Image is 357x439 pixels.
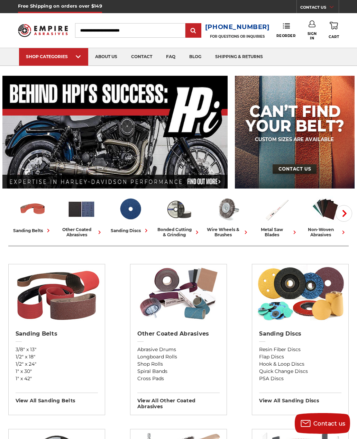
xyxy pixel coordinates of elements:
a: 1/2" x 24" [16,360,98,368]
a: 1" x 42" [16,375,98,382]
span: Reorder [276,34,295,38]
a: Cart [329,20,339,40]
a: faq [159,48,182,66]
div: metal saw blades [255,227,298,237]
h3: View All sanding discs [259,393,341,404]
a: 3/8" x 13" [16,346,98,353]
img: Other Coated Abrasives [67,195,96,223]
a: [PHONE_NUMBER] [205,22,270,32]
a: Reorder [276,23,295,38]
img: Other Coated Abrasives [134,264,223,323]
a: Shop Rolls [137,360,220,368]
a: Abrasive Drums [137,346,220,353]
a: sanding belts [11,195,54,234]
span: Contact us [313,420,346,427]
button: Contact us [295,413,350,434]
a: wire wheels & brushes [206,195,249,237]
img: Empire Abrasives [18,21,68,40]
div: SHOP CATEGORIES [26,54,81,59]
a: metal saw blades [255,195,298,237]
a: Cross Pads [137,375,220,382]
a: Spiral Bands [137,368,220,375]
button: Next [336,205,352,222]
h3: View All sanding belts [16,393,98,404]
span: Sign In [305,31,320,40]
div: other coated abrasives [60,227,103,237]
h2: Sanding Discs [259,330,341,337]
div: non-woven abrasives [304,227,347,237]
a: sanding discs [109,195,152,234]
div: bonded cutting & grinding [157,227,201,237]
a: blog [182,48,208,66]
div: wire wheels & brushes [206,227,249,237]
a: shipping & returns [208,48,270,66]
a: Flap Discs [259,353,341,360]
input: Submit [186,24,200,38]
p: FOR QUESTIONS OR INQUIRIES [205,34,270,39]
a: PSA Discs [259,375,341,382]
img: Sanding Belts [18,195,47,223]
h2: Other Coated Abrasives [137,330,220,337]
img: promo banner for custom belts. [235,76,355,189]
div: sanding belts [13,227,52,234]
a: CONTACT US [300,3,339,13]
a: contact [124,48,159,66]
img: Bonded Cutting & Grinding [165,195,193,223]
a: Longboard Rolls [137,353,220,360]
img: Wire Wheels & Brushes [213,195,242,223]
span: Cart [329,35,339,39]
a: about us [88,48,124,66]
a: Quick Change Discs [259,368,341,375]
h2: Sanding Belts [16,330,98,337]
img: Sanding Discs [256,264,345,323]
a: Resin Fiber Discs [259,346,341,353]
a: 1/2" x 18" [16,353,98,360]
a: non-woven abrasives [304,195,347,237]
img: Sanding Discs [116,195,145,223]
a: bonded cutting & grinding [157,195,201,237]
img: Banner for an interview featuring Horsepower Inc who makes Harley performance upgrades featured o... [2,76,228,189]
img: Sanding Belts [12,264,101,323]
a: other coated abrasives [60,195,103,237]
a: Hook & Loop Discs [259,360,341,368]
img: Non-woven Abrasives [311,195,340,223]
img: Metal Saw Blades [262,195,291,223]
h3: View All other coated abrasives [137,393,220,410]
a: 1" x 30" [16,368,98,375]
div: sanding discs [111,227,150,234]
